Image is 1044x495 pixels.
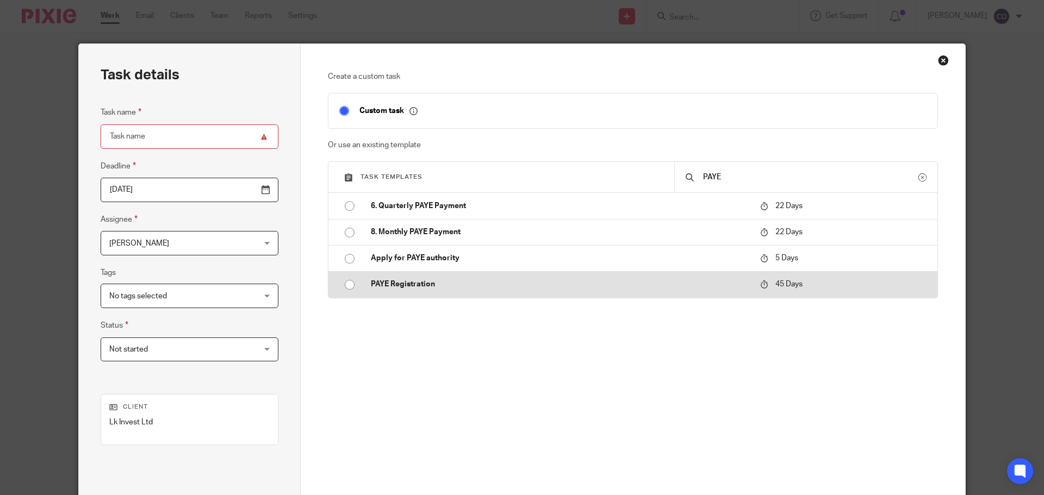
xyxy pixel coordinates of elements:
span: 5 Days [775,254,798,262]
p: Create a custom task [328,71,939,82]
label: Task name [101,106,141,118]
label: Assignee [101,213,138,225]
p: Or use an existing template [328,140,939,151]
div: Close this dialog window [938,55,949,66]
input: Task name [101,124,278,149]
p: 8. Monthly PAYE Payment [371,227,749,237]
p: Apply for PAYE authority [371,253,749,264]
h2: Task details [101,66,179,84]
input: Search... [702,171,918,183]
p: PAYE Registration [371,279,749,290]
label: Tags [101,267,116,278]
span: 45 Days [775,280,803,288]
p: Lk Invest Ltd [109,417,270,428]
label: Status [101,319,128,331]
label: Deadline [101,160,136,172]
span: 22 Days [775,228,803,236]
span: Task templates [361,174,422,180]
p: 6. Quarterly PAYE Payment [371,200,749,211]
span: Not started [109,346,148,353]
p: Client [109,403,270,411]
p: Custom task [359,106,418,116]
span: 22 Days [775,202,803,210]
input: Pick a date [101,178,278,202]
span: No tags selected [109,292,167,300]
span: [PERSON_NAME] [109,240,169,247]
